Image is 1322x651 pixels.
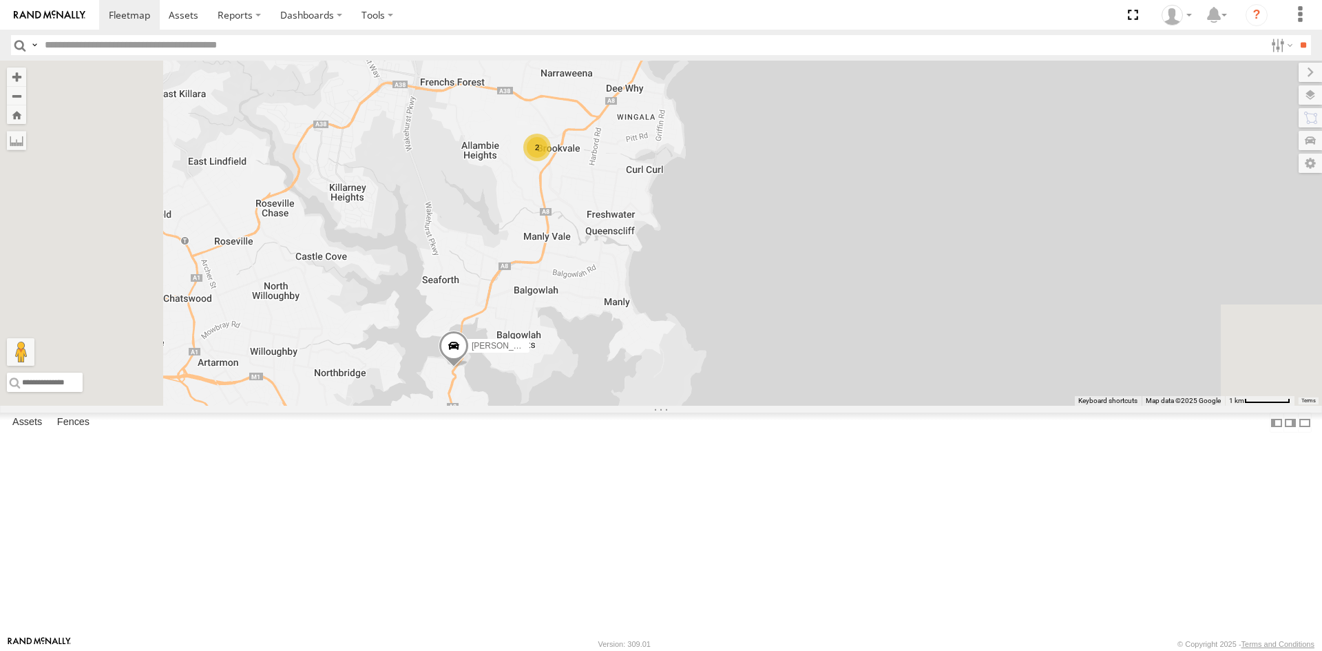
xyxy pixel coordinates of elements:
[1266,35,1295,55] label: Search Filter Options
[1225,396,1294,406] button: Map scale: 1 km per 63 pixels
[1146,397,1221,404] span: Map data ©2025 Google
[1298,413,1312,433] label: Hide Summary Table
[1241,640,1314,648] a: Terms and Conditions
[7,131,26,150] label: Measure
[7,86,26,105] button: Zoom out
[8,637,71,651] a: Visit our Website
[50,413,96,433] label: Fences
[1299,154,1322,173] label: Map Settings
[1283,413,1297,433] label: Dock Summary Table to the Right
[1270,413,1283,433] label: Dock Summary Table to the Left
[14,10,85,20] img: rand-logo.svg
[1157,5,1197,25] div: Daniel Hayman
[472,341,580,351] span: [PERSON_NAME] - EJV 51C
[598,640,651,648] div: Version: 309.01
[7,338,34,366] button: Drag Pegman onto the map to open Street View
[1301,398,1316,404] a: Terms (opens in new tab)
[1078,396,1137,406] button: Keyboard shortcuts
[1229,397,1244,404] span: 1 km
[1177,640,1314,648] div: © Copyright 2025 -
[6,413,49,433] label: Assets
[523,134,551,161] div: 2
[7,105,26,124] button: Zoom Home
[7,68,26,86] button: Zoom in
[1246,4,1268,26] i: ?
[29,35,40,55] label: Search Query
